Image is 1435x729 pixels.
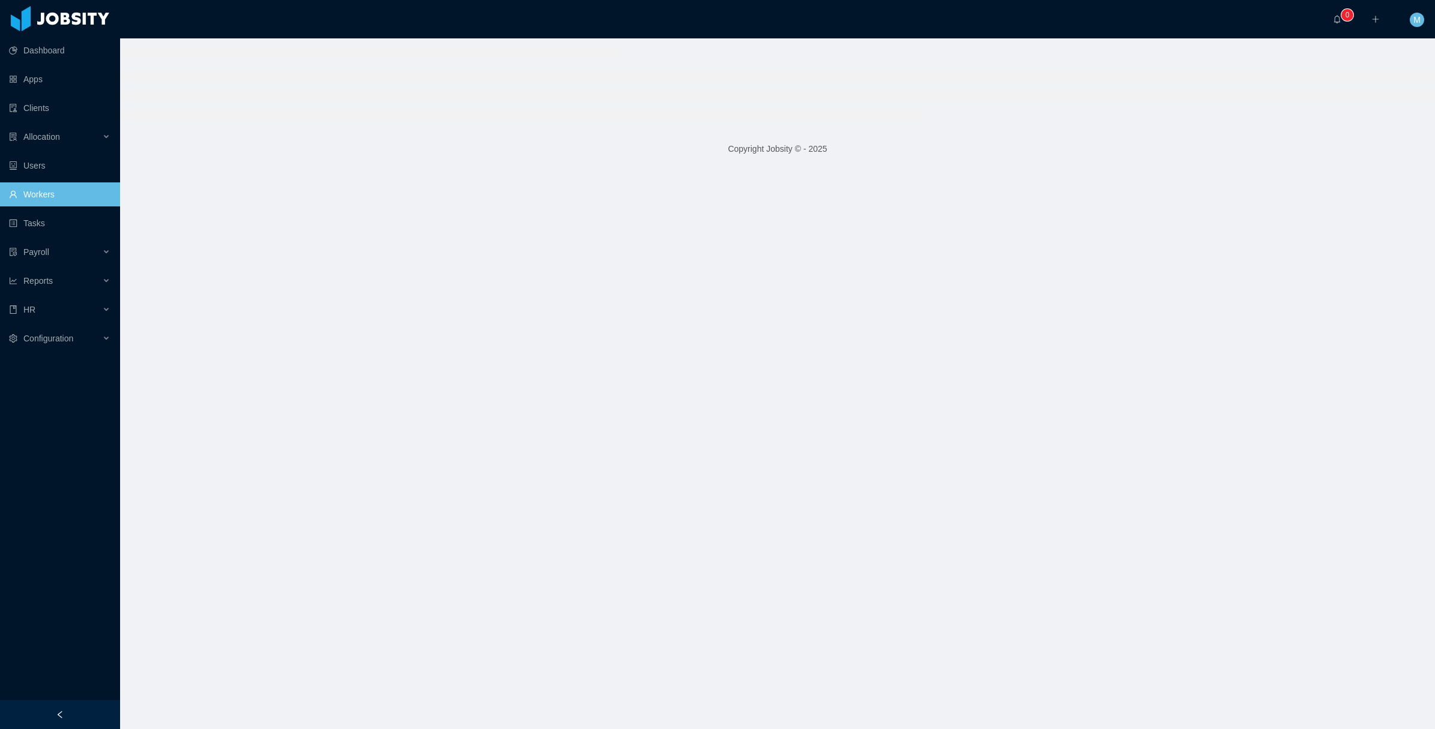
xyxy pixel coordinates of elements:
[23,334,73,343] span: Configuration
[23,132,60,142] span: Allocation
[9,334,17,343] i: icon: setting
[120,128,1435,170] footer: Copyright Jobsity © - 2025
[23,247,49,257] span: Payroll
[23,305,35,314] span: HR
[1341,9,1353,21] sup: 0
[1413,13,1421,27] span: M
[9,38,110,62] a: icon: pie-chartDashboard
[9,67,110,91] a: icon: appstoreApps
[1333,15,1341,23] i: icon: bell
[9,211,110,235] a: icon: profileTasks
[9,154,110,178] a: icon: robotUsers
[9,277,17,285] i: icon: line-chart
[9,133,17,141] i: icon: solution
[9,96,110,120] a: icon: auditClients
[23,276,53,286] span: Reports
[9,182,110,206] a: icon: userWorkers
[1371,15,1380,23] i: icon: plus
[9,248,17,256] i: icon: file-protect
[9,305,17,314] i: icon: book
